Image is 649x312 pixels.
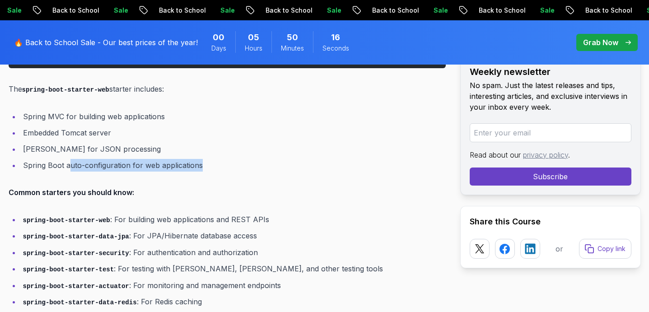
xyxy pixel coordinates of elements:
[598,244,626,253] p: Copy link
[579,239,631,259] button: Copy link
[287,31,298,44] span: 50 Minutes
[245,44,262,53] span: Hours
[583,37,618,48] p: Grab Now
[481,6,510,15] p: Sale
[527,6,588,15] p: Back to School
[9,188,134,197] strong: Common starters you should know:
[162,6,191,15] p: Sale
[20,213,446,226] li: : For building web applications and REST APIs
[470,65,631,78] h2: Weekly newsletter
[470,149,631,160] p: Read about our .
[20,246,446,259] li: : For authentication and authorization
[20,143,446,155] li: [PERSON_NAME] for JSON processing
[322,44,349,53] span: Seconds
[420,6,481,15] p: Back to School
[470,80,631,112] p: No spam. Just the latest releases and tips, interesting articles, and exclusive interviews in you...
[20,279,446,292] li: : For monitoring and management endpoints
[20,295,446,308] li: : For Redis caching
[9,83,446,96] p: The starter includes:
[55,6,84,15] p: Sale
[23,299,137,306] code: spring-boot-starter-data-redis
[14,37,198,48] p: 🔥 Back to School Sale - Our best prices of the year!
[100,6,162,15] p: Back to School
[470,215,631,228] h2: Share this Course
[588,6,617,15] p: Sale
[313,6,375,15] p: Back to School
[20,159,446,172] li: Spring Boot auto-configuration for web applications
[375,6,404,15] p: Sale
[23,233,129,240] code: spring-boot-starter-data-jpa
[22,86,109,93] code: spring-boot-starter-web
[23,250,129,257] code: spring-boot-starter-security
[20,262,446,275] li: : For testing with [PERSON_NAME], [PERSON_NAME], and other testing tools
[281,44,304,53] span: Minutes
[248,31,259,44] span: 5 Hours
[20,126,446,139] li: Embedded Tomcat server
[268,6,297,15] p: Sale
[207,6,268,15] p: Back to School
[470,123,631,142] input: Enter your email
[331,31,340,44] span: 16 Seconds
[23,217,110,224] code: spring-boot-starter-web
[23,283,129,290] code: spring-boot-starter-actuator
[20,110,446,123] li: Spring MVC for building web applications
[523,150,568,159] a: privacy policy
[23,266,114,273] code: spring-boot-starter-test
[20,229,446,242] li: : For JPA/Hibernate database access
[470,168,631,186] button: Subscribe
[556,243,563,254] p: or
[211,44,226,53] span: Days
[213,31,224,44] span: 0 Days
